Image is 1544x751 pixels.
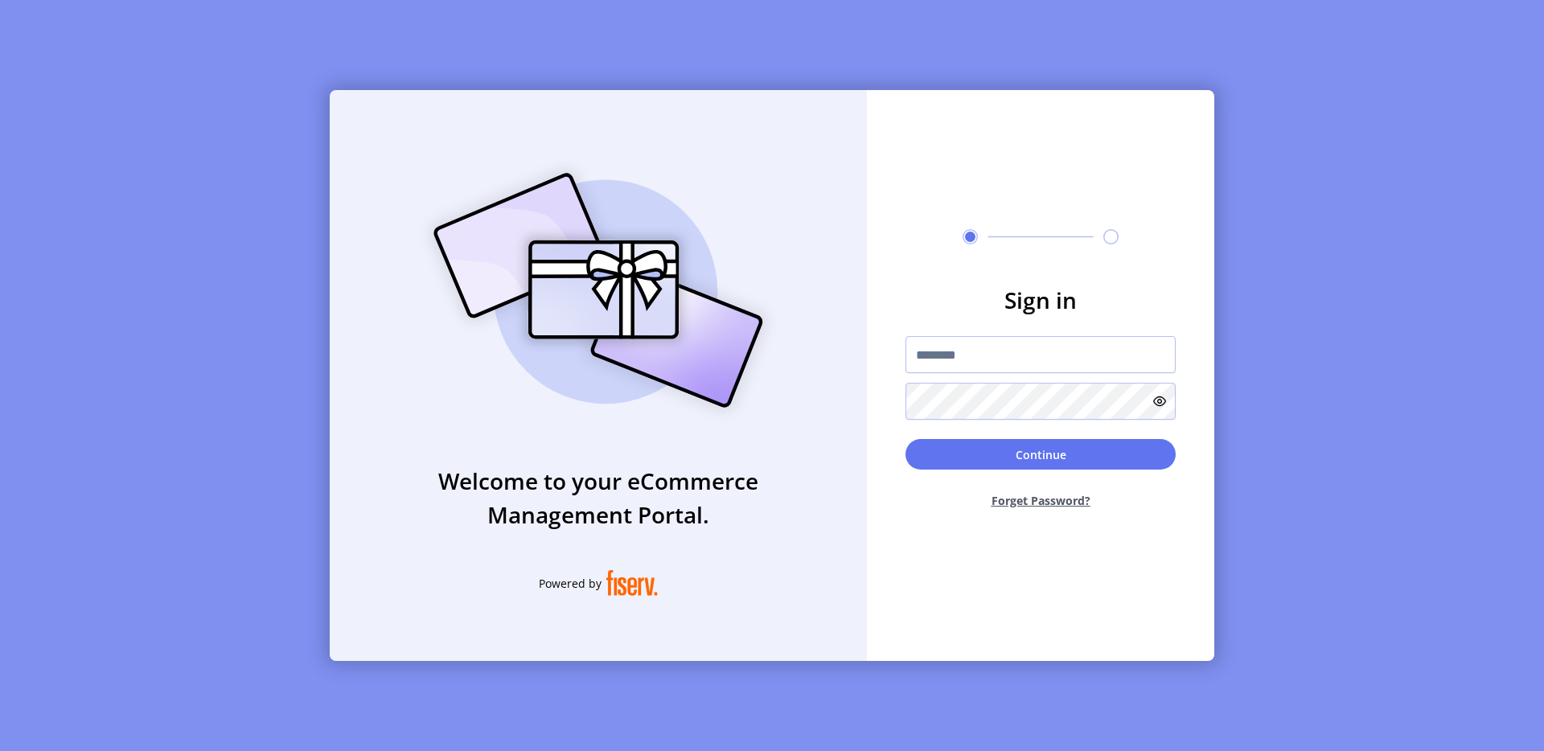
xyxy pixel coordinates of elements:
[539,575,602,592] span: Powered by
[409,155,787,425] img: card_Illustration.svg
[330,464,867,531] h3: Welcome to your eCommerce Management Portal.
[905,439,1176,470] button: Continue
[905,283,1176,317] h3: Sign in
[905,479,1176,522] button: Forget Password?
